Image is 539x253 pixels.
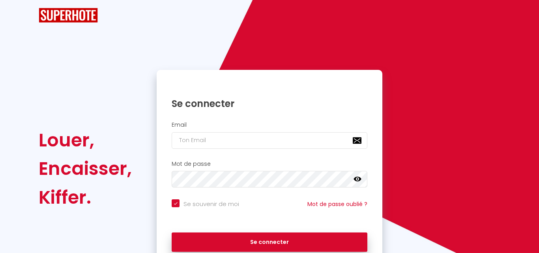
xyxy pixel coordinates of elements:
[307,200,367,208] a: Mot de passe oublié ?
[172,132,367,149] input: Ton Email
[172,97,367,110] h1: Se connecter
[39,8,98,22] img: SuperHote logo
[172,122,367,128] h2: Email
[39,154,132,183] div: Encaisser,
[39,183,132,212] div: Kiffer.
[39,126,132,154] div: Louer,
[172,161,367,167] h2: Mot de passe
[172,232,367,252] button: Se connecter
